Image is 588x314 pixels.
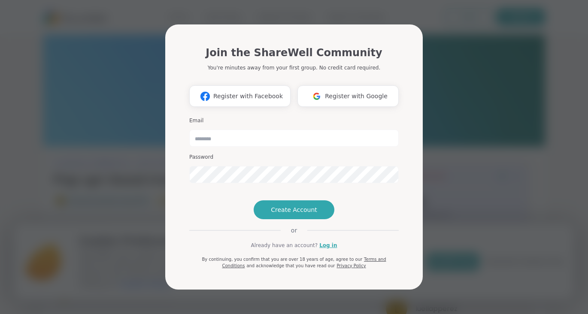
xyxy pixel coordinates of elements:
span: Register with Google [325,92,388,101]
span: Register with Facebook [213,92,283,101]
h1: Join the ShareWell Community [206,45,382,60]
button: Create Account [254,200,334,219]
h3: Email [189,117,399,124]
a: Terms and Conditions [222,257,386,268]
a: Log in [319,242,337,249]
button: Register with Google [297,85,399,107]
a: Privacy Policy [336,263,366,268]
span: or [281,226,307,235]
p: You're minutes away from your first group. No credit card required. [208,64,380,72]
h3: Password [189,154,399,161]
span: and acknowledge that you have read our [246,263,335,268]
img: ShareWell Logomark [197,88,213,104]
img: ShareWell Logomark [309,88,325,104]
span: Already have an account? [251,242,318,249]
span: By continuing, you confirm that you are over 18 years of age, agree to our [202,257,362,262]
button: Register with Facebook [189,85,291,107]
span: Create Account [271,205,317,214]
